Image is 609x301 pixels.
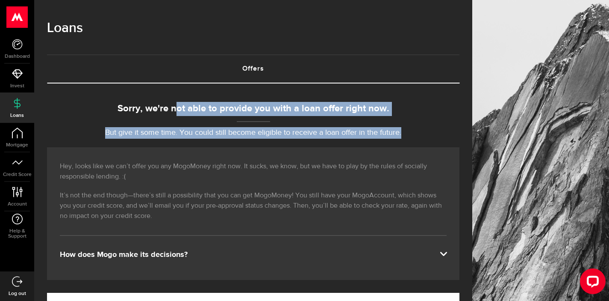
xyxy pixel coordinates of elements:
p: But give it some time. You could still become eligible to receive a loan offer in the future. [47,127,459,139]
div: Sorry, we're not able to provide you with a loan offer right now. [47,102,459,116]
p: Hey, looks like we can’t offer you any MogoMoney right now. It sucks, we know, but we have to pla... [60,161,447,182]
div: How does Mogo make its decisions? [60,250,447,260]
ul: Tabs Navigation [47,54,459,83]
iframe: LiveChat chat widget [573,265,609,301]
p: It’s not the end though—there’s still a possibility that you can get MogoMoney! You still have yo... [60,191,447,221]
a: Offers [47,55,459,83]
h1: Loans [47,17,459,39]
